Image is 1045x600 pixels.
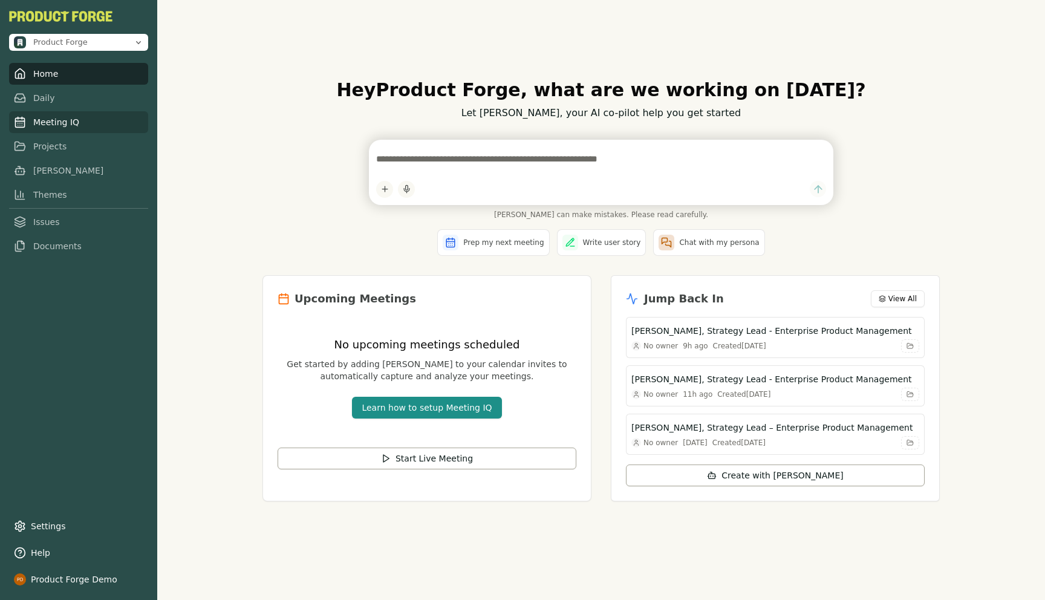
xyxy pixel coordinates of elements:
button: Send message [810,181,826,197]
button: Create with [PERSON_NAME] [626,465,925,486]
button: View All [871,290,925,307]
h3: [PERSON_NAME], Strategy Lead - Enterprise Product Management [631,325,912,337]
button: Start Live Meeting [278,448,576,469]
h3: [PERSON_NAME], Strategy Lead – Enterprise Product Management [631,422,913,434]
span: No owner [643,341,678,351]
button: Open organization switcher [9,34,148,51]
div: 9h ago [683,341,708,351]
span: Chat with my persona [679,238,759,247]
a: Documents [9,235,148,257]
a: Daily [9,87,148,109]
span: Start Live Meeting [396,452,473,465]
p: Get started by adding [PERSON_NAME] to your calendar invites to automatically capture and analyze... [278,358,576,382]
span: Prep my next meeting [463,238,544,247]
a: Projects [9,135,148,157]
div: Created [DATE] [712,438,766,448]
span: Write user story [583,238,641,247]
button: Chat with my persona [653,229,764,256]
h3: No upcoming meetings scheduled [278,336,576,353]
button: Learn how to setup Meeting IQ [352,397,501,419]
h3: [PERSON_NAME], Strategy Lead - Enterprise Product Management [631,373,912,385]
span: Create with [PERSON_NAME] [721,469,843,481]
h1: Hey Product Forge , what are we working on [DATE]? [262,79,940,101]
div: Created [DATE] [713,341,766,351]
a: Settings [9,515,148,537]
div: Created [DATE] [717,390,770,399]
span: No owner [643,390,678,399]
img: profile [14,573,26,585]
div: 11h ago [683,390,712,399]
button: Help [9,542,148,564]
h2: Upcoming Meetings [295,290,416,307]
a: Issues [9,211,148,233]
button: Write user story [557,229,646,256]
p: Let [PERSON_NAME], your AI co-pilot help you get started [262,106,940,120]
span: [PERSON_NAME] can make mistakes. Please read carefully. [369,210,833,220]
span: View All [888,294,917,304]
a: Meeting IQ [9,111,148,133]
img: Product Forge [9,11,112,22]
span: Product Forge [33,37,88,48]
img: Product Forge [14,36,26,48]
button: Prep my next meeting [437,229,549,256]
div: [DATE] [683,438,708,448]
a: Themes [9,184,148,206]
button: Product Forge Demo [9,569,148,590]
h2: Jump Back In [644,290,724,307]
button: Start dictation [398,181,415,198]
a: Home [9,63,148,85]
button: Add content to chat [376,181,393,198]
button: PF-Logo [9,11,112,22]
a: [PERSON_NAME] [9,160,148,181]
span: No owner [643,438,678,448]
